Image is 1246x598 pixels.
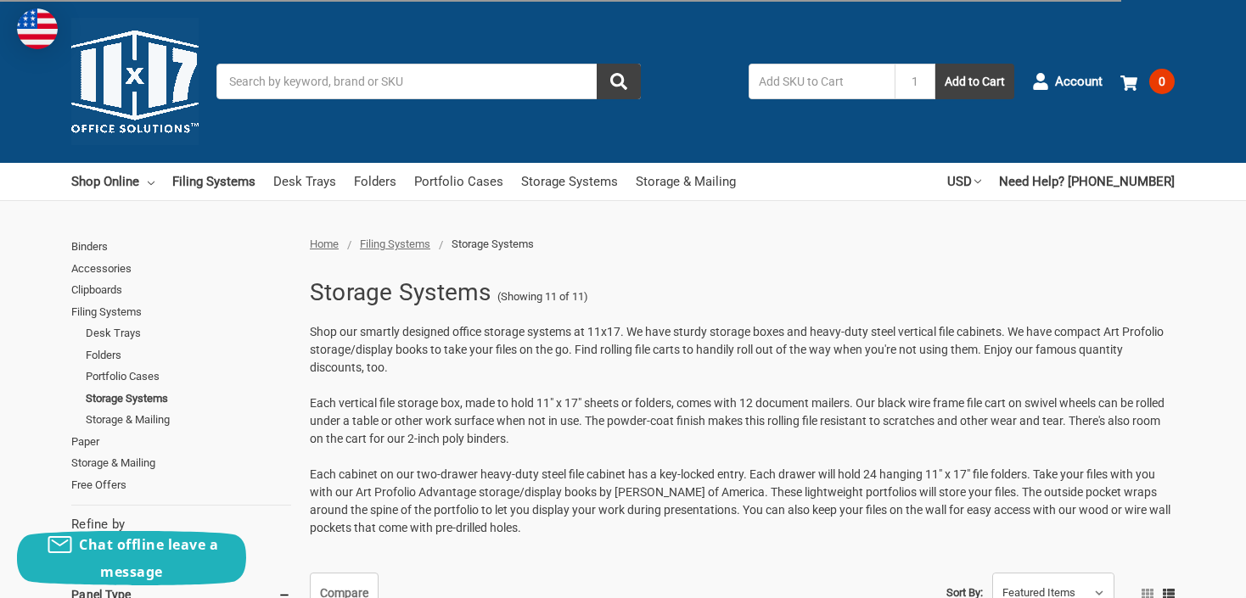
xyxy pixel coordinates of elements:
[360,238,430,250] a: Filing Systems
[86,388,291,410] a: Storage Systems
[71,301,291,323] a: Filing Systems
[497,288,588,305] span: (Showing 11 of 11)
[71,163,154,200] a: Shop Online
[1120,59,1175,103] a: 0
[172,163,255,200] a: Filing Systems
[71,18,199,145] img: 11x17.com
[521,163,618,200] a: Storage Systems
[86,409,291,431] a: Storage & Mailing
[1055,72,1103,92] span: Account
[310,325,1164,374] span: Shop our smartly designed office storage systems at 11x17. We have sturdy storage boxes and heavy...
[86,366,291,388] a: Portfolio Cases
[414,163,503,200] a: Portfolio Cases
[999,163,1175,200] a: Need Help? [PHONE_NUMBER]
[71,279,291,301] a: Clipboards
[216,64,641,99] input: Search by keyword, brand or SKU
[935,64,1014,99] button: Add to Cart
[17,8,58,49] img: duty and tax information for United States
[86,322,291,344] a: Desk Trays
[71,474,291,496] a: Free Offers
[71,236,291,258] a: Binders
[310,396,1165,445] span: Each vertical file storage box, made to hold 11" x 17" sheets or folders, comes with 12 document ...
[947,163,981,200] a: USD
[71,258,291,280] a: Accessories
[86,344,291,366] a: Folders
[79,535,218,581] span: Chat offline leave a message
[1149,69,1175,94] span: 0
[354,163,396,200] a: Folders
[71,452,291,474] a: Storage & Mailing
[749,64,895,99] input: Add SKU to Cart
[1032,59,1103,103] a: Account
[71,515,291,534] h5: Refine by
[17,531,246,585] button: Chat offline leave a message
[273,163,336,200] a: Desk Trays
[452,238,534,250] span: Storage Systems
[310,271,491,315] h1: Storage Systems
[71,515,291,561] div: No filters applied
[71,431,291,453] a: Paper
[310,467,1170,534] span: Each cabinet on our two-drawer heavy-duty steel file cabinet has a key-locked entry. Each drawer ...
[310,238,339,250] a: Home
[636,163,736,200] a: Storage & Mailing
